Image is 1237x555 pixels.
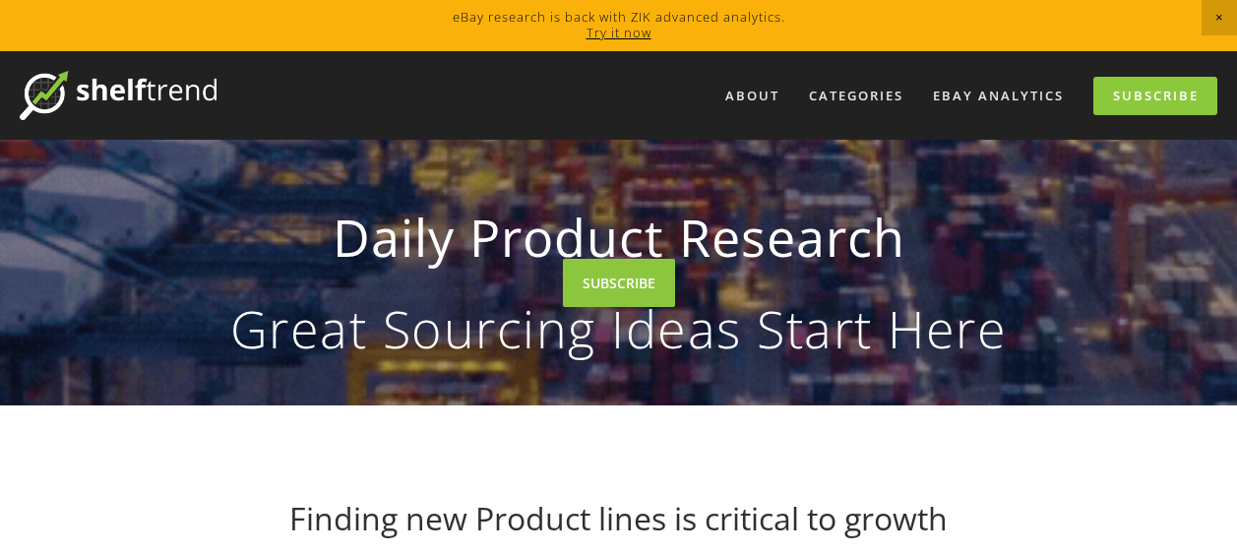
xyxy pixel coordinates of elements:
[149,500,1089,537] h1: Finding new Product lines is critical to growth
[180,303,1058,354] p: Great Sourcing Ideas Start Here
[563,259,675,307] a: SUBSCRIBE
[712,80,792,112] a: About
[180,191,1058,283] strong: Daily Product Research
[1093,77,1217,115] a: Subscribe
[796,80,916,112] div: Categories
[920,80,1077,112] a: eBay Analytics
[587,24,651,41] a: Try it now
[20,71,216,120] img: ShelfTrend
